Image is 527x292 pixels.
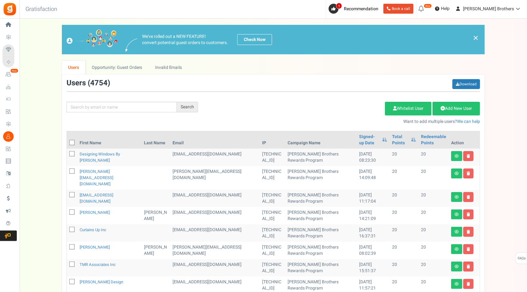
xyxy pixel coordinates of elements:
td: customer [170,190,259,207]
a: We can help [457,118,480,125]
a: [PERSON_NAME] [80,244,110,250]
td: customer [170,166,259,190]
i: View details [455,213,459,216]
td: customer [170,224,259,242]
a: TMR Associates Inc [80,262,116,267]
em: New [10,69,18,73]
span: Help [439,6,450,12]
td: 20 [418,242,449,259]
td: 20 [390,242,418,259]
i: View details [455,247,459,251]
i: Delete user [467,247,470,251]
a: Redeemable Points [421,134,446,146]
th: First Name [77,131,141,149]
td: [DATE] 14:21:09 [357,207,390,224]
a: Opportunity: Guest Orders [86,61,149,74]
img: Gratisfaction [3,2,17,16]
i: Delete user [467,172,470,175]
h3: Gratisfaction [19,3,64,16]
td: [TECHNICAL_ID] [260,207,285,224]
td: [PERSON_NAME] Brothers Rewards Program [285,242,357,259]
i: Delete user [467,195,470,199]
th: Email [170,131,259,149]
td: 20 [418,259,449,276]
td: customer [170,259,259,276]
a: [PERSON_NAME] [80,209,110,215]
th: IP [260,131,285,149]
td: [EMAIL_ADDRESS][DOMAIN_NAME] [170,207,259,224]
a: Add New User [432,102,480,115]
th: Last Name [141,131,170,149]
a: [EMAIL_ADDRESS][DOMAIN_NAME] [80,192,113,204]
th: Action [449,131,480,149]
i: Delete user [467,213,470,216]
i: View details [455,172,459,175]
span: 4754 [90,78,108,88]
td: 20 [390,166,418,190]
a: New [2,69,17,80]
i: View details [455,195,459,199]
td: 20 [418,166,449,190]
span: 1 [336,3,342,9]
td: [PERSON_NAME] [141,207,170,224]
a: Signed-up Date [359,134,379,146]
td: customer [170,149,259,166]
a: Invalid Emails [149,61,188,74]
div: Search [177,102,198,112]
td: [PERSON_NAME] Brothers Rewards Program [285,224,357,242]
a: [PERSON_NAME] Design [80,279,123,285]
td: [TECHNICAL_ID] [260,242,285,259]
a: × [473,34,478,42]
td: 20 [390,224,418,242]
span: FAQs [517,253,526,264]
td: [DATE] 11:17:04 [357,190,390,207]
td: [DATE] 08:02:39 [357,242,390,259]
a: Whitelist User [385,102,432,115]
td: [DATE] 15:51:37 [357,259,390,276]
td: [DATE] 08:23:30 [357,149,390,166]
img: images [67,29,118,50]
a: Curtains Up Inc [80,227,106,233]
td: 20 [418,190,449,207]
td: 20 [390,259,418,276]
a: Designing Windows by [PERSON_NAME] [80,151,120,163]
span: Recommendation [344,6,378,12]
a: Help [432,4,452,14]
em: New [424,4,432,8]
td: [TECHNICAL_ID] [260,224,285,242]
td: [PERSON_NAME] Brothers Rewards Program [285,259,357,276]
i: Delete user [467,154,470,158]
td: [TECHNICAL_ID] [260,190,285,207]
i: Delete user [467,282,470,286]
td: [DATE] 14:09:48 [357,166,390,190]
i: View details [455,282,459,286]
a: Total Points [392,134,408,146]
td: 20 [418,149,449,166]
p: Want to add multiple users? [207,119,480,125]
a: Users [62,61,86,74]
td: [TECHNICAL_ID] [260,259,285,276]
td: 20 [390,207,418,224]
td: [PERSON_NAME] [141,242,170,259]
i: Delete user [467,230,470,234]
a: Check Now [237,34,272,45]
a: Book a call [383,4,414,14]
td: 20 [390,149,418,166]
a: [PERSON_NAME][EMAIL_ADDRESS][DOMAIN_NAME] [80,168,113,187]
td: 20 [390,190,418,207]
td: 20 [418,207,449,224]
a: 1 Recommendation [329,4,381,14]
p: We've rolled out a NEW FEATURE! convert potential guest orders to customers. [142,34,228,46]
td: [PERSON_NAME] Brothers Rewards Program [285,149,357,166]
td: 20 [418,224,449,242]
span: [PERSON_NAME] Brothers [463,6,514,12]
td: [DATE] 16:37:31 [357,224,390,242]
i: View details [455,265,459,268]
td: [PERSON_NAME] Brothers Rewards Program [285,207,357,224]
i: View details [455,230,459,234]
input: Search by email or name [67,102,177,112]
i: View details [455,154,459,158]
img: images [126,38,137,52]
td: [TECHNICAL_ID] [260,149,285,166]
td: [TECHNICAL_ID] [260,166,285,190]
